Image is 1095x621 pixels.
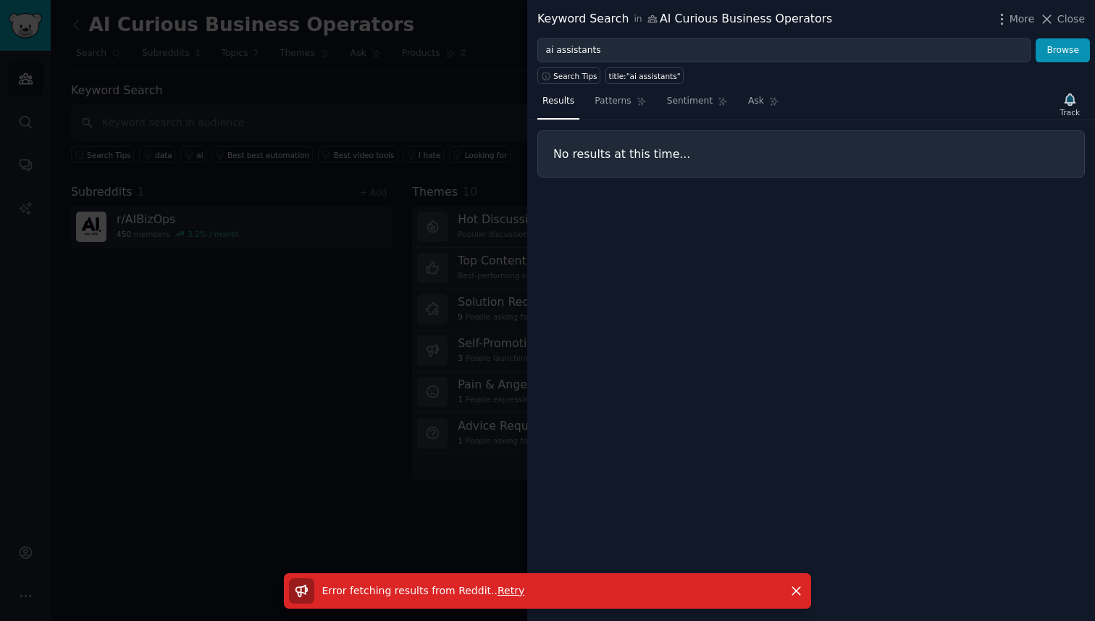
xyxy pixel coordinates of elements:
[1057,12,1085,27] span: Close
[743,90,784,120] a: Ask
[537,90,579,120] a: Results
[1036,38,1090,63] button: Browse
[537,38,1031,63] input: Try a keyword related to your business
[322,585,498,596] span: Error fetching results from Reddit. .
[537,67,600,84] button: Search Tips
[537,10,832,28] div: Keyword Search AI Curious Business Operators
[609,71,681,81] div: title:"ai assistants"
[1039,12,1085,27] button: Close
[542,95,574,108] span: Results
[595,95,631,108] span: Patterns
[748,95,764,108] span: Ask
[994,12,1035,27] button: More
[553,146,1069,162] h3: No results at this time...
[1010,12,1035,27] span: More
[662,90,733,120] a: Sentiment
[634,13,642,26] span: in
[590,90,651,120] a: Patterns
[1055,89,1085,120] button: Track
[667,95,713,108] span: Sentiment
[498,585,524,596] span: Retry
[553,71,597,81] span: Search Tips
[1060,107,1080,117] div: Track
[605,67,684,84] a: title:"ai assistants"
